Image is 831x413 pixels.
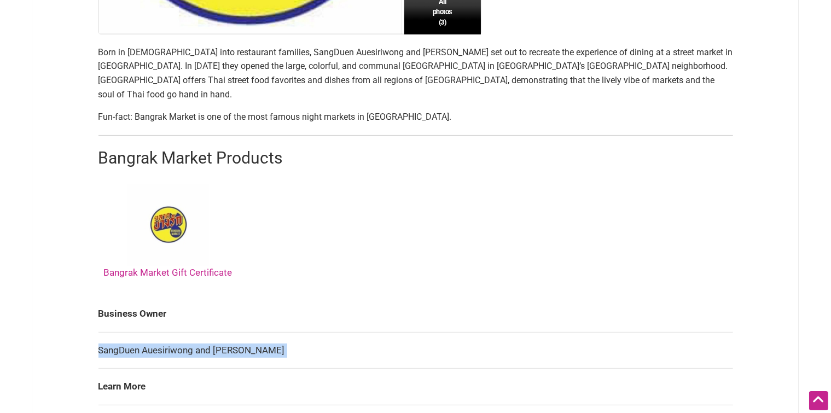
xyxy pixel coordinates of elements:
[98,147,733,170] h2: Bangrak Market Products
[98,369,733,405] td: Learn More
[104,184,233,278] a: Bangrak Market Gift Certificate
[98,45,733,101] p: Born in [DEMOGRAPHIC_DATA] into restaurant families, SangDuen Auesiriwong and [PERSON_NAME] set o...
[98,110,733,124] p: Fun-fact: Bangrak Market is one of the most famous night markets in [GEOGRAPHIC_DATA].
[809,391,828,410] div: Scroll Back to Top
[98,332,733,369] td: SangDuen Auesiriwong and [PERSON_NAME]
[98,296,733,332] td: Business Owner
